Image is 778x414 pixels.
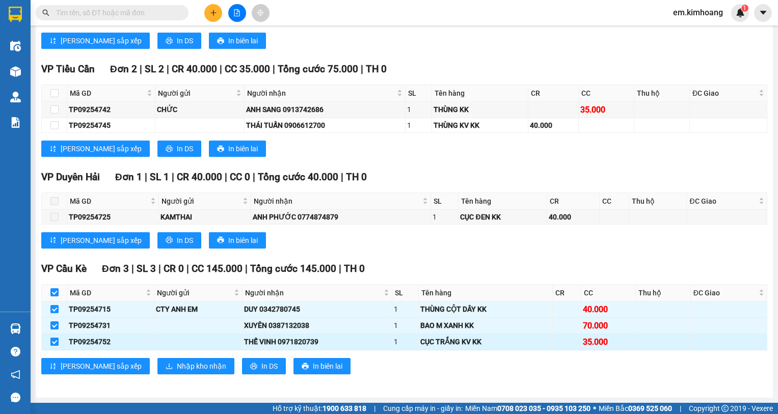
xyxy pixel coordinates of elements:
[407,104,431,115] div: 1
[431,193,459,210] th: SL
[61,235,142,246] span: [PERSON_NAME] sắp xếp
[10,117,21,128] img: solution-icon
[209,141,266,157] button: printerIn biên lai
[41,232,150,249] button: sort-ascending[PERSON_NAME] sắp xếp
[192,263,243,274] span: CC 145.000
[693,287,757,298] span: ĐC Giao
[225,171,227,183] span: |
[383,403,463,414] span: Cung cấp máy in - giấy in:
[220,63,222,75] span: |
[61,35,142,46] span: [PERSON_NAME] sắp xếp
[41,141,150,157] button: sort-ascending[PERSON_NAME] sắp xếp
[69,211,157,223] div: TP09254725
[162,196,241,207] span: Người gửi
[433,211,457,223] div: 1
[233,9,240,16] span: file-add
[246,120,403,131] div: THÁI TUẤN 0906612700
[245,287,382,298] span: Người nhận
[70,287,144,298] span: Mã GD
[217,145,224,153] span: printer
[344,263,365,274] span: TH 0
[230,171,250,183] span: CC 0
[10,41,21,51] img: warehouse-icon
[61,361,142,372] span: [PERSON_NAME] sắp xếp
[253,211,429,223] div: ANH PHƯỚC 0774874879
[177,361,226,372] span: Nhập kho nhận
[250,263,336,274] span: Tổng cước 145.000
[177,235,193,246] span: In DS
[157,33,201,49] button: printerIn DS
[4,55,82,65] span: 0903739610 -
[392,285,419,301] th: SL
[246,104,403,115] div: ANH SANG 0913742686
[204,4,222,22] button: plus
[164,263,184,274] span: CR 0
[41,33,150,49] button: sort-ascending[PERSON_NAME] sắp xếp
[69,320,152,331] div: TP09254731
[593,406,596,410] span: ⚪️
[49,363,57,371] span: sort-ascending
[434,120,526,131] div: THÙNG KV KK
[156,303,240,315] div: CTY ANH EM
[228,35,258,46] span: In biên lai
[634,85,690,102] th: Thu hộ
[549,211,598,223] div: 40.000
[42,9,49,16] span: search
[434,104,526,115] div: THÙNG KK
[69,120,153,131] div: TP09254745
[497,404,591,412] strong: 0708 023 035 - 0935 103 250
[166,236,173,244] span: printer
[754,4,772,22] button: caret-down
[460,211,545,223] div: CỤC ĐEN KK
[209,232,266,249] button: printerIn biên lai
[167,63,169,75] span: |
[41,358,150,374] button: sort-ascending[PERSON_NAME] sắp xếp
[64,20,82,30] span: HIẾU
[247,88,394,99] span: Người nhận
[4,66,24,76] span: GIAO:
[261,361,278,372] span: In DS
[583,303,634,316] div: 40.000
[61,143,142,154] span: [PERSON_NAME] sắp xếp
[4,34,102,53] span: VP [PERSON_NAME] ([GEOGRAPHIC_DATA])
[419,285,553,301] th: Tên hàng
[258,171,338,183] span: Tổng cước 40.000
[228,235,258,246] span: In biên lai
[55,55,82,65] span: HÀ ĐƠ
[177,35,193,46] span: In DS
[210,9,217,16] span: plus
[157,287,232,298] span: Người gửi
[721,405,729,412] span: copyright
[341,171,343,183] span: |
[225,63,270,75] span: CC 35.000
[67,102,155,118] td: TP09254742
[10,92,21,102] img: warehouse-icon
[177,143,193,154] span: In DS
[244,303,390,315] div: DUY 0342780745
[145,171,147,183] span: |
[528,85,579,102] th: CR
[599,403,672,414] span: Miền Bắc
[115,171,142,183] span: Đơn 1
[361,63,363,75] span: |
[553,285,581,301] th: CR
[741,5,748,12] sup: 1
[759,8,768,17] span: caret-down
[137,263,156,274] span: SL 3
[157,232,201,249] button: printerIn DS
[69,303,152,315] div: TP09254715
[172,171,174,183] span: |
[69,336,152,347] div: TP09254752
[680,403,681,414] span: |
[49,37,57,45] span: sort-ascending
[250,363,257,371] span: printer
[177,171,222,183] span: CR 40.000
[11,393,20,402] span: message
[67,318,154,334] td: TP09254731
[339,263,341,274] span: |
[242,358,286,374] button: printerIn DS
[157,141,201,157] button: printerIn DS
[70,88,145,99] span: Mã GD
[150,171,169,183] span: SL 1
[4,34,149,53] p: NHẬN:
